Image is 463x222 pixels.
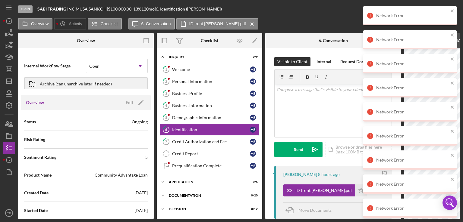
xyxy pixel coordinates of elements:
[313,57,334,66] button: Internal
[411,3,460,15] button: Mark Complete
[283,184,367,196] button: ID front [PERSON_NAME].pdf
[376,13,449,18] div: Network Error
[101,21,118,26] label: Checklist
[165,128,167,131] tspan: 6
[165,91,167,95] tspan: 3
[250,151,256,157] div: M S
[376,158,449,162] div: Network Error
[172,127,250,132] div: Identification
[417,3,446,15] div: Mark Complete
[37,6,74,11] b: SABI TRADING INC
[18,5,33,13] div: Open
[450,129,455,134] button: close
[295,188,352,193] div: ID front [PERSON_NAME].pdf
[128,18,175,29] button: 6. Conversation
[450,81,455,86] button: close
[450,57,455,62] button: close
[247,180,258,184] div: 0 / 6
[69,21,82,26] label: Activity
[247,55,258,59] div: 0 / 9
[3,207,15,219] button: YB
[88,18,122,29] button: Checklist
[172,115,250,120] div: Demographic Information
[24,137,45,143] span: Risk Rating
[165,67,167,71] tspan: 1
[250,139,256,145] div: M S
[169,55,243,59] div: Inquiry
[450,177,455,183] button: close
[169,194,243,197] div: Documentation
[172,79,250,84] div: Personal Information
[450,8,455,14] button: close
[165,79,167,83] tspan: 2
[165,103,167,107] tspan: 4
[340,57,366,66] div: Request Docs
[172,103,250,108] div: Business Information
[31,21,49,26] label: Overview
[172,91,250,96] div: Business Profile
[24,63,86,69] span: Internal Workflow Stage
[24,172,52,178] span: Product Name
[160,76,259,88] a: 2Personal InformationMS
[24,190,49,196] span: Created Date
[318,172,340,177] time: 2025-08-20 17:53
[317,57,331,66] div: Internal
[160,100,259,112] a: 4Business InformationMS
[145,154,148,160] div: 5
[24,119,36,125] span: Status
[165,140,167,143] tspan: 7
[24,154,56,160] span: Sentiment Rating
[376,206,449,211] div: Network Error
[250,103,256,109] div: M S
[294,142,303,157] div: Send
[250,115,256,121] div: M S
[18,18,52,29] button: Overview
[250,163,256,169] div: M S
[54,18,86,29] button: Activity
[141,21,171,26] label: 6. Conversation
[450,32,455,38] button: close
[133,7,141,11] div: 13 %
[376,134,449,138] div: Network Error
[172,163,250,168] div: Prequalification Complete
[376,85,449,90] div: Network Error
[450,105,455,110] button: close
[274,57,310,66] button: Visible to Client
[298,208,332,213] span: Move Documents
[160,136,259,148] a: 7Credit Authorization and FeeMS
[319,38,348,43] div: 6. Conversation
[132,119,148,125] div: Ongoing
[40,78,112,89] div: Archive (can unarchive later if needed)
[443,196,457,210] div: Open Intercom Messenger
[283,203,338,218] button: Move Documents
[376,182,449,187] div: Network Error
[376,109,449,114] div: Network Error
[376,61,449,66] div: Network Error
[122,98,146,107] button: Edit
[76,7,108,11] div: MUSA SANKOH |
[247,194,258,197] div: 0 / 20
[250,79,256,85] div: M S
[160,124,259,136] a: 6IdentificationMS
[277,57,307,66] div: Visible to Client
[155,7,222,11] div: | 6. Identification ([PERSON_NAME])
[134,208,148,214] div: [DATE]
[176,18,258,29] button: ID front [PERSON_NAME].pdf
[141,7,155,11] div: 120 mo
[160,88,259,100] a: 3Business ProfileMS
[169,180,243,184] div: Application
[250,127,256,133] div: M S
[247,207,258,211] div: 0 / 12
[26,100,44,106] h3: Overview
[283,172,317,177] div: [PERSON_NAME]
[160,148,259,160] a: Credit ReportMS
[24,208,48,214] span: Started Date
[250,91,256,97] div: M S
[172,139,250,144] div: Credit Authorization and Fee
[37,7,76,11] div: |
[165,116,167,119] tspan: 5
[95,172,148,178] div: Community Advantage Loan
[160,112,259,124] a: 5Demographic InformationMS
[169,207,243,211] div: Decision
[160,63,259,76] a: 1WelcomeMS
